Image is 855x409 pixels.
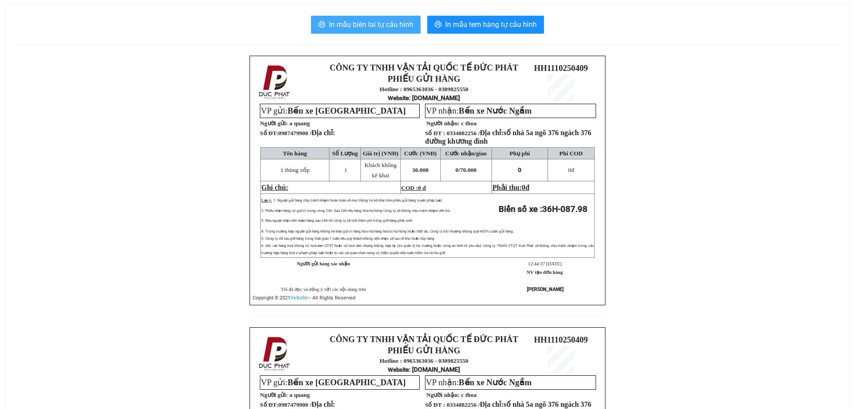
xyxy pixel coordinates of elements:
a: VeXeRe [290,295,308,301]
strong: Hotline : 0965363036 - 0389825550 [380,357,469,364]
strong: Số ĐT : [425,401,445,408]
span: 0987479900 / [278,401,335,408]
span: Địa chỉ: [425,129,592,145]
span: a quang [289,120,310,127]
span: c thoa [461,120,476,127]
span: Địa chỉ: [311,129,335,136]
button: printerIn mẫu tem hàng tự cấu hình [427,16,544,34]
span: In mẫu biên lai tự cấu hình [329,19,413,30]
strong: : [DOMAIN_NAME] [388,366,460,373]
span: VP nhận: [426,106,532,115]
span: 0987479900 / [278,130,335,136]
span: 4: Trong trường hợp người gửi hàng không kê khai giá trị hàng hóa mà hàng hóa bị hư hỏng hoặc thấ... [261,229,514,233]
span: Ghi chú: [261,184,288,191]
strong: CÔNG TY TNHH VẬN TẢI QUỐC TẾ ĐỨC PHÁT [330,63,518,72]
span: Bến xe Nước Ngầm [459,378,532,387]
span: đ [526,184,530,191]
span: Giá trị (VNĐ) [363,150,399,157]
span: 12:44:37 [DATE] [528,261,561,266]
span: 1 [344,167,347,173]
span: Lưu ý: [261,198,272,202]
span: số nhà 5a ngõ 376 ngách 376 đường khương đình [425,129,592,145]
span: 70.000 [460,167,477,173]
span: 1: Người gửi hàng chịu trách nhiệm hoàn toàn về mọi thông tin kê khai trên phiếu gửi hàng trước p... [273,198,443,202]
span: HH1110250409 [534,335,588,344]
span: Phụ phí [509,150,530,157]
span: 0 [518,167,522,173]
span: Cước nhận/giao [445,150,487,157]
strong: Số ĐT: [260,130,335,136]
strong: NV tạo đơn hàng [527,270,563,275]
span: 1 thùng xốp [281,167,310,173]
span: Tên hàng [283,150,307,157]
span: 0/ [456,167,477,173]
span: Website [388,95,409,101]
strong: Người gửi: [260,120,288,127]
span: In mẫu tem hàng tự cấu hình [445,19,537,30]
span: 6: Đối với hàng hoá không có hoá đơn GTGT hoặc có hoá đơn nhưng không hợp lệ (do quản lý thị trườ... [261,244,594,255]
span: 3: Nếu người nhận đến nhận hàng sau 24h thì Công ty sẽ tính thêm phí trông giữ hàng phát sinh. [261,219,412,223]
span: VP gửi: [261,106,406,115]
span: Bến xe [GEOGRAPHIC_DATA] [288,106,406,115]
span: COD : [401,185,426,191]
strong: CÔNG TY TNHH VẬN TẢI QUỐC TẾ ĐỨC PHÁT [330,334,518,344]
span: Số Lượng [332,150,358,157]
span: 0 [522,184,526,191]
span: VP nhận: [426,378,532,387]
strong: Người gửi hàng xác nhận [297,261,350,266]
img: logo [256,63,294,101]
span: Bến xe [GEOGRAPHIC_DATA] [288,378,406,387]
strong: : [DOMAIN_NAME] [388,94,460,101]
strong: Số ĐT : [425,130,445,136]
span: printer [318,21,325,29]
span: 0 [568,167,571,173]
button: printerIn mẫu biên lai tự cấu hình [311,16,421,34]
span: 0334882256 / [425,130,592,145]
strong: Người gửi: [260,391,288,398]
span: Bến xe Nước Ngầm [459,106,532,115]
span: đ [568,167,574,173]
strong: Hotline : 0965363036 - 0389825550 [380,86,469,92]
span: c thoa [461,391,476,398]
strong: [PERSON_NAME] [527,286,564,292]
strong: Người nhận: [426,391,460,398]
span: 30.000 [412,167,429,173]
span: 5: Công ty chỉ lưu giữ hàng trong thời gian 1 tuần nếu quý khách không đến nhận, sẽ lưu về kho ho... [261,237,435,241]
span: Copyright © 2021 – All Rights Reserved [253,295,355,301]
span: Website [388,366,409,373]
span: Tôi đã đọc và đồng ý với các nội dung trên [281,287,366,292]
strong: Biển số xe : [499,204,588,214]
span: printer [434,21,442,29]
strong: Người nhận: [426,120,460,127]
strong: Số ĐT: [260,401,335,408]
span: Phải thu: [492,184,529,191]
span: Phí COD [559,150,583,157]
span: a quang [289,391,310,398]
img: logo [256,335,294,373]
span: 0 đ [418,185,425,191]
span: VP gửi: [261,378,406,387]
strong: PHIẾU GỬI HÀNG [388,74,460,84]
span: Khách không kê khai [364,162,396,179]
span: HH1110250409 [534,63,588,73]
span: 2: Phiếu nhận hàng có giá trị trong vòng 24h. Sau 24h nếu hàng hóa hư hỏng Công ty sẽ không chịu ... [261,209,450,213]
span: Địa chỉ: [311,400,335,408]
strong: PHIẾU GỬI HÀNG [388,346,460,355]
span: Cước (VNĐ) [404,150,437,157]
span: 36H-087.98 [542,204,588,214]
